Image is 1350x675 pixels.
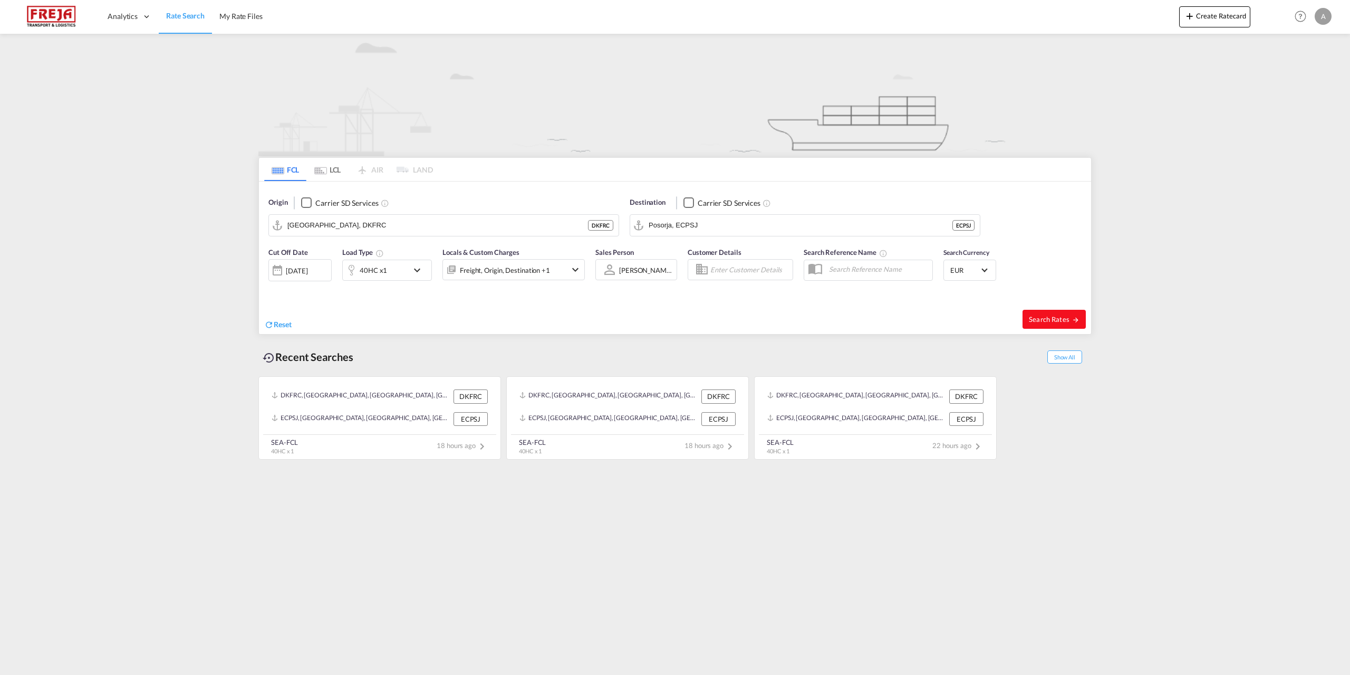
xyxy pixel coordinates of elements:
div: A [1315,8,1332,25]
div: ECPSJ, Posorja, Ecuador, South America, Americas [519,412,699,426]
md-icon: icon-chevron-down [411,264,429,277]
input: Enter Customer Details [710,262,789,278]
span: Reset [274,320,292,329]
span: Origin [268,197,287,208]
div: Carrier SD Services [698,198,760,208]
div: 40HC x1 [360,263,387,278]
span: Locals & Custom Charges [442,248,519,256]
div: DKFRC, Fredericia, Denmark, Northern Europe, Europe [272,389,451,403]
md-icon: Select multiple loads to view rates [375,249,384,258]
span: EUR [950,265,980,275]
md-icon: icon-refresh [264,320,274,329]
div: ECPSJ [952,220,975,231]
md-select: Sales Person: Anne Steensen Blicher [618,262,674,278]
recent-search-card: DKFRC, [GEOGRAPHIC_DATA], [GEOGRAPHIC_DATA], [GEOGRAPHIC_DATA], [GEOGRAPHIC_DATA] DKFRCECPSJ, [GE... [506,376,749,460]
span: Customer Details [688,248,741,256]
span: 40HC x 1 [271,448,294,454]
div: ECPSJ [454,412,488,426]
div: ECPSJ [949,412,983,426]
div: Help [1291,7,1315,26]
md-select: Select Currency: € EUREuro [949,262,990,278]
div: DKFRC, Fredericia, Denmark, Northern Europe, Europe [519,389,699,403]
div: Freight Origin Destination Factory Stuffing [460,263,550,278]
md-icon: icon-plus 400-fg [1183,9,1196,22]
div: Freight Origin Destination Factory Stuffingicon-chevron-down [442,259,585,280]
div: ECPSJ, Posorja, Ecuador, South America, Americas [767,412,947,426]
span: Search Reference Name [804,248,888,256]
input: Search by Port [287,217,588,233]
md-icon: icon-arrow-right [1072,316,1079,324]
div: DKFRC [454,389,488,403]
md-checkbox: Checkbox No Ink [301,197,378,208]
md-icon: Your search will be saved by the below given name [879,249,888,258]
button: icon-plus 400-fgCreate Ratecard [1179,6,1250,27]
md-input-container: Posorja, ECPSJ [630,215,980,236]
div: DKFRC [701,389,736,403]
div: [DATE] [286,266,307,275]
span: Analytics [108,11,138,22]
md-checkbox: Checkbox No Ink [683,197,760,208]
button: Search Ratesicon-arrow-right [1023,310,1086,329]
img: new-FCL.png [258,34,1092,156]
div: DKFRC [949,389,983,403]
div: Origin Checkbox No InkUnchecked: Search for CY (Container Yard) services for all selected carrier... [259,182,1091,334]
span: 40HC x 1 [767,448,789,454]
div: SEA-FCL [271,438,298,447]
div: SEA-FCL [519,438,546,447]
div: 40HC x1icon-chevron-down [342,260,432,281]
span: Search Currency [943,249,989,256]
div: icon-refreshReset [264,319,292,331]
div: [PERSON_NAME] [PERSON_NAME] [619,266,728,274]
md-tab-item: LCL [306,158,349,181]
div: DKFRC, Fredericia, Denmark, Northern Europe, Europe [767,389,947,403]
md-icon: icon-chevron-right [971,440,984,453]
span: Search Rates [1029,315,1079,324]
span: My Rate Files [219,12,263,21]
span: 40HC x 1 [519,448,542,454]
md-icon: Unchecked: Search for CY (Container Yard) services for all selected carriers.Checked : Search for... [763,199,771,207]
md-icon: icon-chevron-right [476,440,488,453]
span: 18 hours ago [684,441,736,450]
span: 18 hours ago [437,441,488,450]
input: Search Reference Name [824,261,932,277]
div: [DATE] [268,259,332,281]
span: Rate Search [166,11,205,20]
div: Recent Searches [258,345,358,369]
span: Sales Person [595,248,634,256]
div: ECPSJ, Posorja, Ecuador, South America, Americas [272,412,451,426]
div: SEA-FCL [767,438,794,447]
md-icon: icon-backup-restore [263,351,275,364]
div: ECPSJ [701,412,736,426]
img: 586607c025bf11f083711d99603023e7.png [16,5,87,28]
div: DKFRC [588,220,613,231]
span: Destination [630,197,666,208]
recent-search-card: DKFRC, [GEOGRAPHIC_DATA], [GEOGRAPHIC_DATA], [GEOGRAPHIC_DATA], [GEOGRAPHIC_DATA] DKFRCECPSJ, [GE... [754,376,997,460]
md-icon: Unchecked: Search for CY (Container Yard) services for all selected carriers.Checked : Search for... [381,199,389,207]
span: Load Type [342,248,384,256]
md-datepicker: Select [268,280,276,294]
recent-search-card: DKFRC, [GEOGRAPHIC_DATA], [GEOGRAPHIC_DATA], [GEOGRAPHIC_DATA], [GEOGRAPHIC_DATA] DKFRCECPSJ, [GE... [258,376,501,460]
span: Show All [1047,350,1082,364]
span: Help [1291,7,1309,25]
span: Cut Off Date [268,248,308,256]
md-icon: icon-chevron-down [569,263,582,276]
md-icon: icon-chevron-right [724,440,736,453]
md-pagination-wrapper: Use the left and right arrow keys to navigate between tabs [264,158,433,181]
md-tab-item: FCL [264,158,306,181]
md-input-container: Fredericia, DKFRC [269,215,619,236]
span: 22 hours ago [932,441,984,450]
input: Search by Port [649,217,952,233]
div: Carrier SD Services [315,198,378,208]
